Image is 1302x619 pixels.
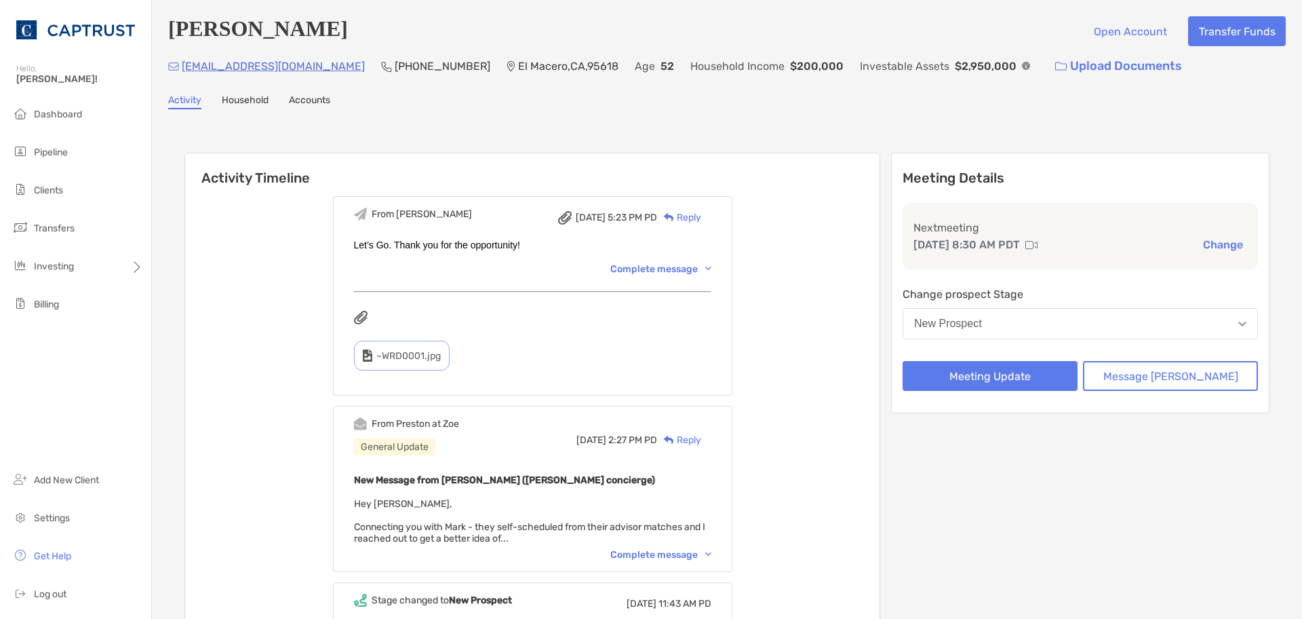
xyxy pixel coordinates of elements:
[354,311,368,324] img: attachments
[168,16,348,46] h4: [PERSON_NAME]
[903,308,1258,339] button: New Prospect
[955,58,1017,75] p: $2,950,000
[576,212,606,223] span: [DATE]
[12,219,28,236] img: transfers icon
[1238,322,1246,326] img: Open dropdown arrow
[558,211,572,225] img: attachment
[354,474,655,486] b: New Message from [PERSON_NAME] ([PERSON_NAME] concierge)
[354,438,435,455] div: General Update
[34,261,74,272] span: Investing
[34,588,66,600] span: Log out
[1022,62,1030,70] img: Info Icon
[610,263,711,275] div: Complete message
[182,58,365,75] p: [EMAIL_ADDRESS][DOMAIN_NAME]
[913,236,1020,253] p: [DATE] 8:30 AM PDT
[381,61,392,72] img: Phone Icon
[1199,238,1247,252] button: Change
[34,185,63,196] span: Clients
[913,219,1247,236] p: Next meeting
[903,361,1078,391] button: Meeting Update
[657,433,701,447] div: Reply
[12,257,28,274] img: investing icon
[860,58,949,75] p: Investable Assets
[12,143,28,160] img: pipeline icon
[16,5,135,54] img: CAPTRUST Logo
[518,58,618,75] p: El Macero , CA , 95618
[372,208,472,220] div: From [PERSON_NAME]
[354,498,705,544] span: Hey [PERSON_NAME], Connecting you with Mark - they self-scheduled from their advisor matches and ...
[16,73,143,85] span: [PERSON_NAME]!
[507,61,515,72] img: Location Icon
[610,549,711,561] div: Complete message
[12,295,28,312] img: billing icon
[664,213,674,222] img: Reply icon
[664,436,674,445] img: Reply icon
[354,594,367,607] img: Event icon
[790,58,844,75] p: $200,000
[705,267,711,271] img: Chevron icon
[34,223,75,234] span: Transfers
[12,105,28,121] img: dashboard icon
[1083,16,1177,46] button: Open Account
[914,318,982,330] div: New Prospect
[34,512,70,524] span: Settings
[354,417,367,430] img: Event icon
[635,58,655,75] p: Age
[289,94,330,109] a: Accounts
[12,509,28,525] img: settings icon
[168,62,179,71] img: Email Icon
[449,595,512,606] b: New Prospect
[34,550,71,562] span: Get Help
[1025,240,1038,250] img: communication type
[12,547,28,563] img: get-help icon
[12,181,28,198] img: clients icon
[395,58,490,75] p: [PHONE_NUMBER]
[627,598,656,609] span: [DATE]
[903,170,1258,187] p: Meeting Details
[690,58,785,75] p: Household Income
[168,94,201,109] a: Activity
[1083,361,1258,391] button: Message [PERSON_NAME]
[705,552,711,557] img: Chevron icon
[376,350,441,362] span: ~WRD0001.jpg
[34,474,99,486] span: Add New Client
[185,153,880,186] h6: Activity Timeline
[12,471,28,487] img: add_new_client icon
[658,598,711,609] span: 11:43 AM PD
[1046,52,1191,81] a: Upload Documents
[576,434,606,446] span: [DATE]
[657,210,701,225] div: Reply
[903,286,1258,303] p: Change prospect Stage
[222,94,269,109] a: Household
[34,109,82,120] span: Dashboard
[372,418,459,430] div: From Preston at Zoe
[608,212,657,223] span: 5:23 PM PD
[363,350,372,362] img: type
[1188,16,1286,46] button: Transfer Funds
[660,58,674,75] p: 52
[354,208,367,221] img: Event icon
[34,147,68,158] span: Pipeline
[34,299,59,310] span: Billing
[12,585,28,601] img: logout icon
[1055,62,1067,71] img: button icon
[354,240,520,250] span: Let’s Go. Thank you for the opportunity!
[372,595,512,606] div: Stage changed to
[608,434,657,446] span: 2:27 PM PD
